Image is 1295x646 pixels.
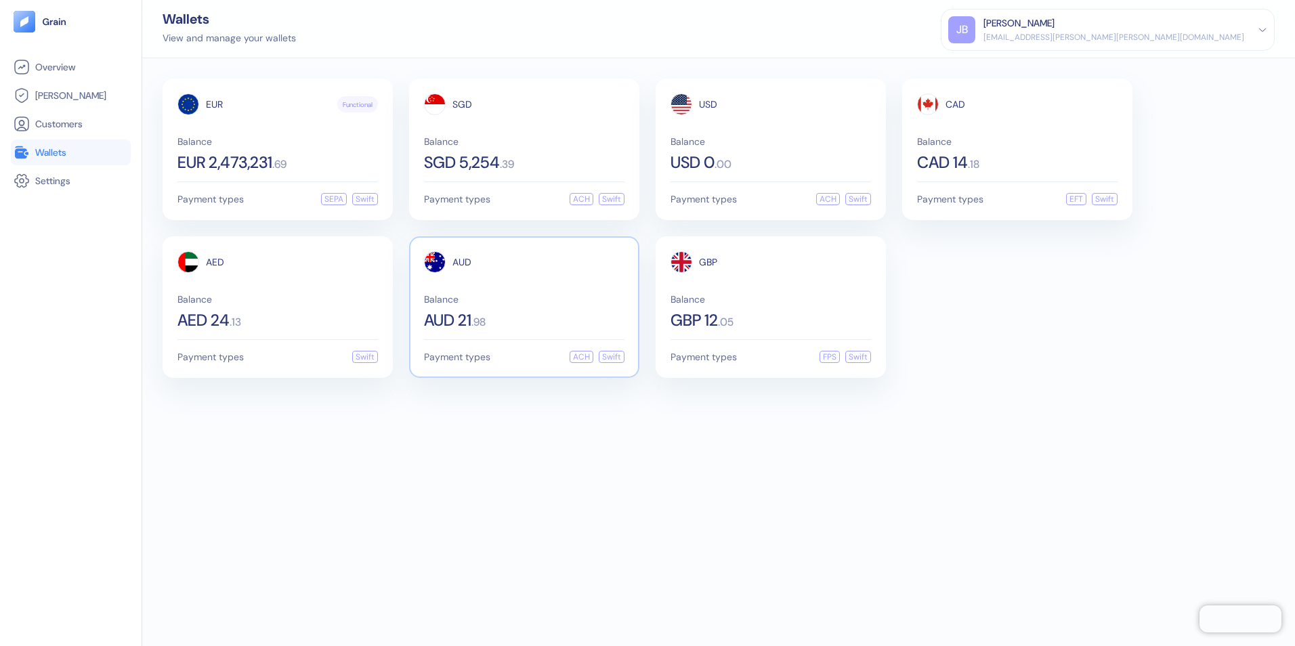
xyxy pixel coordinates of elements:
div: EFT [1066,193,1086,205]
span: GBP 12 [671,312,718,328]
span: Overview [35,60,75,74]
span: SGD [452,100,472,109]
div: Swift [599,351,624,363]
div: ACH [570,193,593,205]
span: Payment types [671,352,737,362]
div: Swift [1092,193,1118,205]
span: Payment types [671,194,737,204]
span: . 69 [272,159,286,170]
span: USD 0 [671,154,715,171]
span: AED 24 [177,312,230,328]
span: Settings [35,174,70,188]
span: . 39 [500,159,514,170]
div: JB [948,16,975,43]
span: Balance [177,295,378,304]
span: CAD [946,100,965,109]
span: SGD 5,254 [424,154,500,171]
a: Customers [14,116,128,132]
div: [EMAIL_ADDRESS][PERSON_NAME][PERSON_NAME][DOMAIN_NAME] [983,31,1244,43]
div: Swift [352,193,378,205]
span: Payment types [177,352,244,362]
span: Wallets [35,146,66,159]
div: Swift [845,193,871,205]
span: CAD 14 [917,154,968,171]
span: Balance [671,137,871,146]
span: Customers [35,117,83,131]
a: Wallets [14,144,128,160]
span: Payment types [177,194,244,204]
span: . 18 [968,159,979,170]
img: logo-tablet-V2.svg [14,11,35,33]
span: EUR 2,473,231 [177,154,272,171]
a: Settings [14,173,128,189]
span: Balance [671,295,871,304]
a: [PERSON_NAME] [14,87,128,104]
span: AUD [452,257,471,267]
div: ACH [570,351,593,363]
div: ACH [816,193,840,205]
div: [PERSON_NAME] [983,16,1055,30]
span: . 05 [718,317,734,328]
span: Balance [177,137,378,146]
span: EUR [206,100,223,109]
span: Payment types [424,352,490,362]
span: Balance [424,137,624,146]
img: logo [42,17,67,26]
div: View and manage your wallets [163,31,296,45]
div: Swift [352,351,378,363]
span: AED [206,257,224,267]
span: AUD 21 [424,312,471,328]
div: Wallets [163,12,296,26]
iframe: Chatra live chat [1200,605,1281,632]
span: [PERSON_NAME] [35,89,106,102]
span: USD [699,100,717,109]
span: . 13 [230,317,241,328]
span: Payment types [424,194,490,204]
div: SEPA [321,193,347,205]
span: Payment types [917,194,983,204]
span: Balance [917,137,1118,146]
div: Swift [599,193,624,205]
div: Swift [845,351,871,363]
a: Overview [14,59,128,75]
span: GBP [699,257,717,267]
span: . 00 [715,159,731,170]
span: . 98 [471,317,486,328]
span: Balance [424,295,624,304]
div: FPS [820,351,840,363]
span: Functional [343,100,373,110]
